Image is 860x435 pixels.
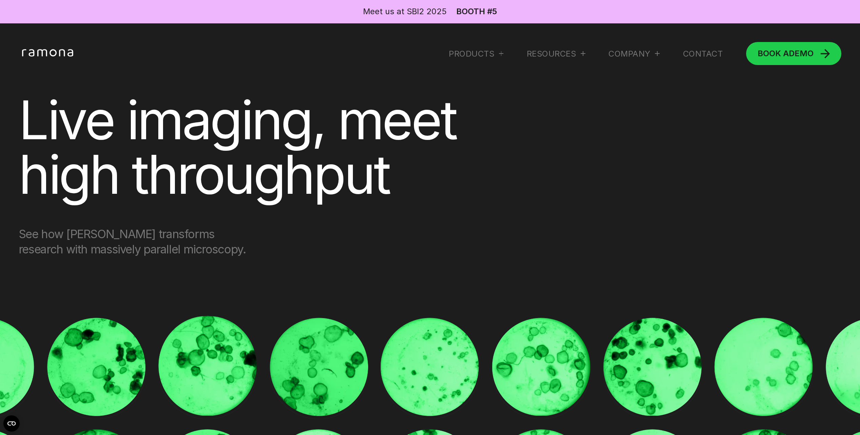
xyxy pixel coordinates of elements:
[3,415,20,432] button: Open CMP widget
[683,48,723,59] a: Contact
[527,48,576,59] div: RESOURCES
[527,48,585,59] div: RESOURCES
[456,7,497,16] a: Booth #5
[449,48,503,59] div: Products
[363,6,447,18] div: Meet us at SBI2 2025
[608,48,660,59] div: Company
[449,48,494,59] div: Products
[19,49,79,58] a: home
[758,49,814,58] div: DEMO
[19,93,553,202] h1: Live imaging, meet high throughput
[19,226,247,257] p: See how [PERSON_NAME] transforms research with massively parallel microscopy.
[758,48,789,58] span: BOOK A
[608,48,650,59] div: Company
[746,42,842,65] a: BOOK ADEMO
